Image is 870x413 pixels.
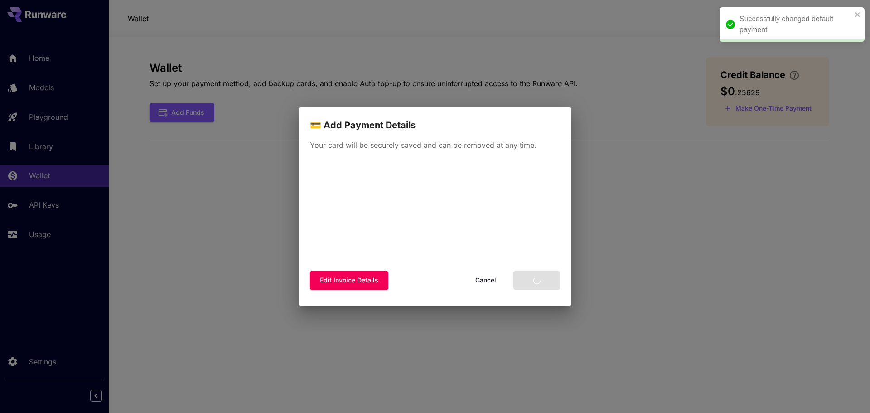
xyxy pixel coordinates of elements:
[310,140,560,151] p: Your card will be securely saved and can be removed at any time.
[308,160,562,266] iframe: Secure payment input frame
[855,11,861,18] button: close
[465,271,506,290] button: Cancel
[299,107,571,132] h2: 💳 Add Payment Details
[739,14,852,35] div: Successfully changed default payment
[310,271,388,290] button: Edit invoice details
